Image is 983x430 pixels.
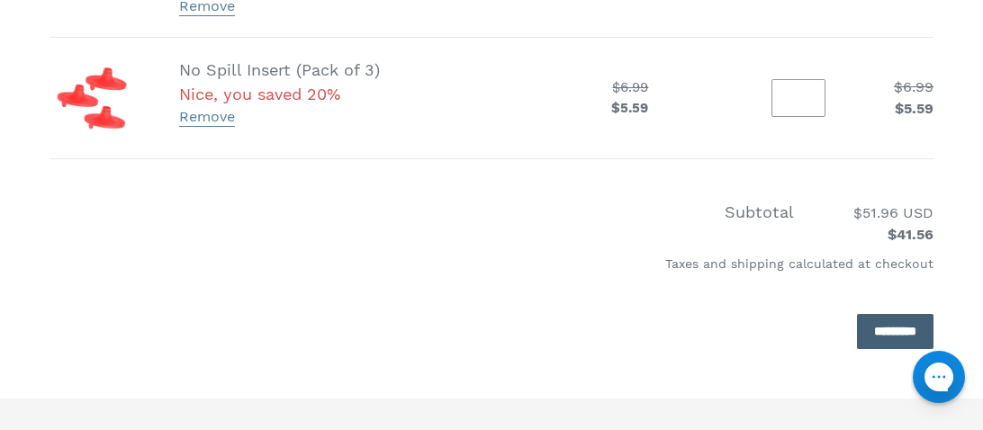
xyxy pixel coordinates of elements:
a: Remove No Spill Insert (Pack of 3) [179,108,235,127]
span: $5.59 [865,98,933,120]
span: Nice, you saved 20% [179,82,380,106]
span: $41.56 [50,224,933,246]
a: No Spill Insert (Pack of 3)Nice, you saved 20% [179,60,380,106]
span: $6.99 [865,76,933,98]
span: $5.59 [467,98,649,119]
span: $6.99 [467,77,649,98]
div: Taxes and shipping calculated at checkout [50,246,933,291]
span: $51.96 USD [798,202,933,224]
span: Subtotal [725,202,794,221]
